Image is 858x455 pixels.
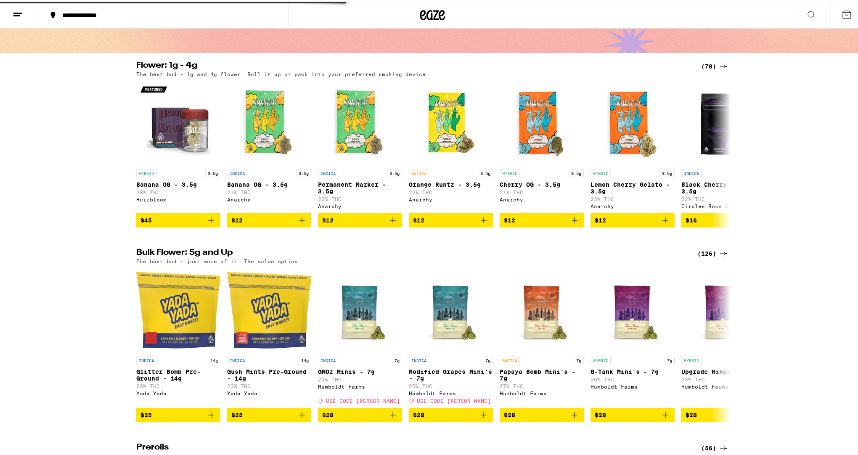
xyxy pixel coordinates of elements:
p: SATIVA [500,355,520,362]
a: Open page for Glitter Bomb Pre-Ground - 14g from Yada Yada [136,267,220,406]
h2: Flower: 1g - 4g [136,60,687,70]
p: 22% THC [318,195,402,200]
p: HYBRID [500,168,520,175]
p: Papaya Bomb Mini's - 7g [500,367,584,380]
p: INDICA [227,168,247,175]
span: $28 [686,410,697,417]
p: 22% THC [681,195,765,200]
div: Yada Yada [227,389,311,394]
button: Add to bag [681,406,765,421]
p: 3.5g [569,168,584,175]
p: 23% THC [136,382,220,387]
p: 28% THC [136,188,220,193]
p: 23% THC [227,382,311,387]
a: Open page for Banana OG - 3.5g from Heirbloom [136,79,220,212]
p: INDICA [318,168,338,175]
p: Black Cherry Gelato - 3.5g [681,180,765,193]
p: 3.5g [387,168,402,175]
p: 14g [208,355,220,362]
p: 33% THC [681,375,765,381]
span: $28 [322,410,334,417]
button: Add to bag [409,406,493,421]
img: Anarchy - Lemon Cherry Gelato - 3.5g [591,79,675,164]
a: Open page for Cherry OG - 3.5g from Anarchy [500,79,584,212]
p: 3.5g [205,168,220,175]
a: Open page for G-Tank Mini's - 7g from Humboldt Farms [591,267,675,406]
div: Humboldt Farms [318,382,402,388]
p: Lemon Cherry Gelato - 3.5g [591,180,675,193]
img: Circles Base Camp - Black Cherry Gelato - 3.5g [681,79,765,164]
div: Humboldt Farms [591,382,675,388]
span: $25 [140,410,152,417]
p: GMOz Minis - 7g [318,367,402,373]
span: USE CODE [PERSON_NAME] [417,397,491,402]
div: Humboldt Farms [500,389,584,394]
span: $28 [504,410,515,417]
div: Yada Yada [136,389,220,394]
span: USE CODE [PERSON_NAME] [326,397,400,402]
p: HYBRID [591,168,611,175]
p: G-Tank Mini's - 7g [591,367,675,373]
button: Add to bag [591,406,675,421]
p: 7g [574,355,584,362]
img: Heirbloom - Banana OG - 3.5g [136,79,220,164]
button: Add to bag [227,406,311,421]
button: Add to bag [136,212,220,226]
a: Open page for Upgrade Minis - 7g from Humboldt Farms [681,267,765,406]
p: INDICA [136,355,156,362]
div: Anarchy [409,195,493,201]
p: 3.5g [478,168,493,175]
p: The best bud - 1g and 4g flower. Roll it up or pack into your preferred smoking device. [136,70,429,75]
p: 3.5g [296,168,311,175]
a: Open page for Lemon Cherry Gelato - 3.5g from Anarchy [591,79,675,212]
a: Open page for Banana OG - 3.5g from Anarchy [227,79,311,212]
div: Anarchy [591,202,675,207]
p: Cherry OG - 3.5g [500,180,584,186]
a: Open page for Papaya Bomb Mini's - 7g from Humboldt Farms [500,267,584,406]
div: Humboldt Farms [409,389,493,394]
button: Add to bag [409,212,493,226]
span: Hi. Need any help? [5,6,61,13]
a: Open page for Orange Runtz - 3.5g from Anarchy [409,79,493,212]
p: 22% THC [318,375,402,381]
p: 23% THC [591,195,675,200]
p: HYBRID [591,355,611,362]
p: INDICA [318,355,338,362]
a: (56) [701,442,728,452]
p: Gush Mints Pre-Ground - 14g [227,367,311,380]
img: Anarchy - Permanent Marker - 3.5g [318,79,402,164]
p: Permanent Marker - 3.5g [318,180,402,193]
p: 3.5g [659,168,675,175]
p: Banana OG - 3.5g [136,180,220,186]
button: Add to bag [681,212,765,226]
p: Orange Runtz - 3.5g [409,180,493,186]
span: $12 [595,215,606,222]
button: Add to bag [318,212,402,226]
p: HYBRID [136,168,156,175]
span: $12 [504,215,515,222]
p: 7g [483,355,493,362]
p: Banana OG - 3.5g [227,180,311,186]
a: Open page for GMOz Minis - 7g from Humboldt Farms [318,267,402,406]
button: Add to bag [500,406,584,421]
p: SATIVA [409,168,429,175]
span: $12 [322,215,334,222]
img: Yada Yada - Gush Mints Pre-Ground - 14g [227,267,311,351]
a: Open page for Black Cherry Gelato - 3.5g from Circles Base Camp [681,79,765,212]
img: Anarchy - Cherry OG - 3.5g [500,79,584,164]
img: Humboldt Farms - GMOz Minis - 7g [318,267,402,351]
button: Add to bag [591,212,675,226]
img: Anarchy - Orange Runtz - 3.5g [409,79,493,164]
div: Anarchy [227,195,311,201]
p: Modified Grapes Mini's - 7g [409,367,493,380]
p: 7g [665,355,675,362]
a: Open page for Gush Mints Pre-Ground - 14g from Yada Yada [227,267,311,406]
a: Open page for Modified Grapes Mini's - 7g from Humboldt Farms [409,267,493,406]
a: (126) [697,247,728,257]
span: $28 [413,410,424,417]
a: (78) [701,60,728,70]
p: INDICA [227,355,247,362]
